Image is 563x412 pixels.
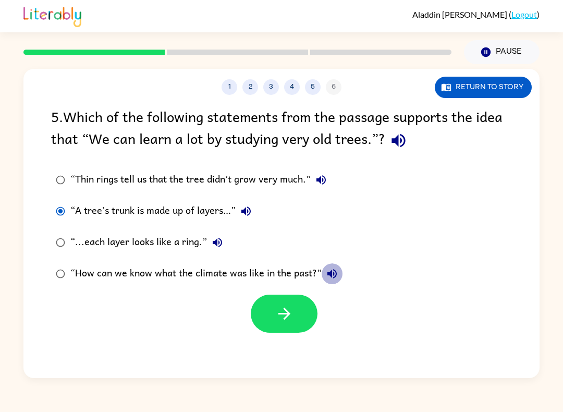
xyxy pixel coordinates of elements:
[322,263,342,284] button: “How can we know what the climate was like in the past?”
[70,169,332,190] div: “Thin rings tell us that the tree didn’t grow very much.”
[511,9,537,19] a: Logout
[70,232,228,253] div: “...each layer looks like a ring.”
[284,79,300,95] button: 4
[70,201,256,222] div: “A tree’s trunk is made up of layers…”
[305,79,321,95] button: 5
[242,79,258,95] button: 2
[222,79,237,95] button: 1
[70,263,342,284] div: “How can we know what the climate was like in the past?”
[464,40,540,64] button: Pause
[207,232,228,253] button: “...each layer looks like a ring.”
[435,77,532,98] button: Return to story
[23,4,81,27] img: Literably
[51,105,512,154] div: 5 . Which of the following statements from the passage supports the idea that “We can learn a lot...
[412,9,509,19] span: Aladdin [PERSON_NAME]
[236,201,256,222] button: “A tree’s trunk is made up of layers…”
[412,9,540,19] div: ( )
[311,169,332,190] button: “Thin rings tell us that the tree didn’t grow very much.”
[263,79,279,95] button: 3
